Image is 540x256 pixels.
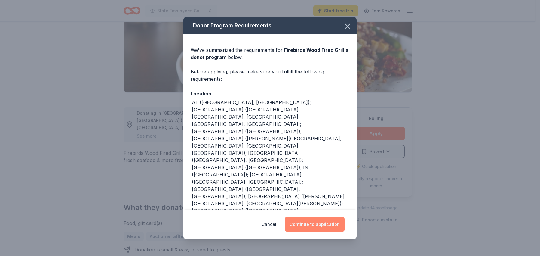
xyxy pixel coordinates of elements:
div: Donor Program Requirements [183,17,357,34]
button: Cancel [262,217,276,232]
div: Before applying, please make sure you fulfill the following requirements: [191,68,349,83]
button: Continue to application [285,217,345,232]
div: Location [191,90,349,98]
div: We've summarized the requirements for below. [191,46,349,61]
